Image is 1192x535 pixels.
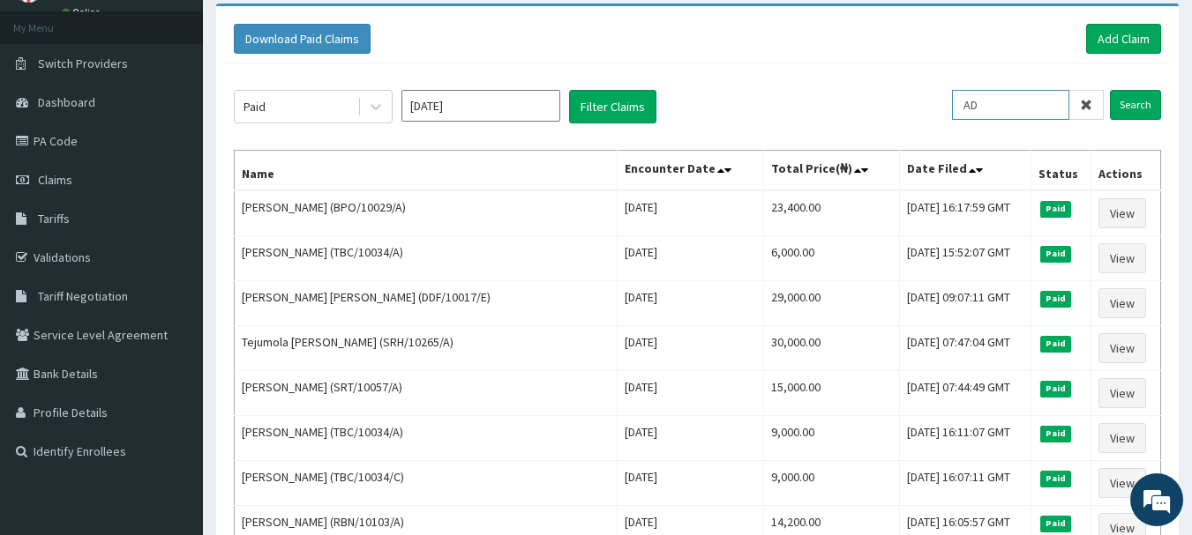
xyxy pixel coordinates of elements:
[1040,426,1072,442] span: Paid
[899,190,1031,236] td: [DATE] 16:17:59 GMT
[763,416,899,461] td: 9,000.00
[1098,243,1146,273] a: View
[38,288,128,304] span: Tariff Negotiation
[899,371,1031,416] td: [DATE] 07:44:49 GMT
[617,190,763,236] td: [DATE]
[235,281,618,326] td: [PERSON_NAME] [PERSON_NAME] (DDF/10017/E)
[763,461,899,506] td: 9,000.00
[1098,288,1146,318] a: View
[62,6,104,19] a: Online
[1040,246,1072,262] span: Paid
[1098,333,1146,363] a: View
[899,151,1031,191] th: Date Filed
[763,236,899,281] td: 6,000.00
[401,90,560,122] input: Select Month and Year
[1091,151,1161,191] th: Actions
[899,416,1031,461] td: [DATE] 16:11:07 GMT
[617,371,763,416] td: [DATE]
[617,416,763,461] td: [DATE]
[899,326,1031,371] td: [DATE] 07:47:04 GMT
[763,190,899,236] td: 23,400.00
[92,99,296,122] div: Chat with us now
[899,281,1031,326] td: [DATE] 09:07:11 GMT
[763,281,899,326] td: 29,000.00
[1098,378,1146,408] a: View
[763,326,899,371] td: 30,000.00
[38,172,72,188] span: Claims
[235,371,618,416] td: [PERSON_NAME] (SRT/10057/A)
[9,352,336,413] textarea: Type your message and hit 'Enter'
[235,326,618,371] td: Tejumola [PERSON_NAME] (SRH/10265/A)
[102,157,244,335] span: We're online!
[244,98,266,115] div: Paid
[952,90,1069,120] input: Search by HMO ID
[617,236,763,281] td: [DATE]
[1086,24,1161,54] a: Add Claim
[1040,201,1072,217] span: Paid
[289,9,332,51] div: Minimize live chat window
[33,88,71,132] img: d_794563401_company_1708531726252_794563401
[569,90,656,123] button: Filter Claims
[763,151,899,191] th: Total Price(₦)
[617,326,763,371] td: [DATE]
[234,24,371,54] button: Download Paid Claims
[1040,381,1072,397] span: Paid
[1040,471,1072,487] span: Paid
[235,461,618,506] td: [PERSON_NAME] (TBC/10034/C)
[1031,151,1091,191] th: Status
[899,461,1031,506] td: [DATE] 16:07:11 GMT
[899,236,1031,281] td: [DATE] 15:52:07 GMT
[38,211,70,227] span: Tariffs
[617,151,763,191] th: Encounter Date
[1040,291,1072,307] span: Paid
[1040,336,1072,352] span: Paid
[617,461,763,506] td: [DATE]
[1098,423,1146,453] a: View
[1098,198,1146,228] a: View
[235,416,618,461] td: [PERSON_NAME] (TBC/10034/A)
[235,151,618,191] th: Name
[38,94,95,110] span: Dashboard
[38,56,128,71] span: Switch Providers
[235,236,618,281] td: [PERSON_NAME] (TBC/10034/A)
[1040,516,1072,531] span: Paid
[1110,90,1161,120] input: Search
[617,281,763,326] td: [DATE]
[235,190,618,236] td: [PERSON_NAME] (BPO/10029/A)
[1098,468,1146,498] a: View
[763,371,899,416] td: 15,000.00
